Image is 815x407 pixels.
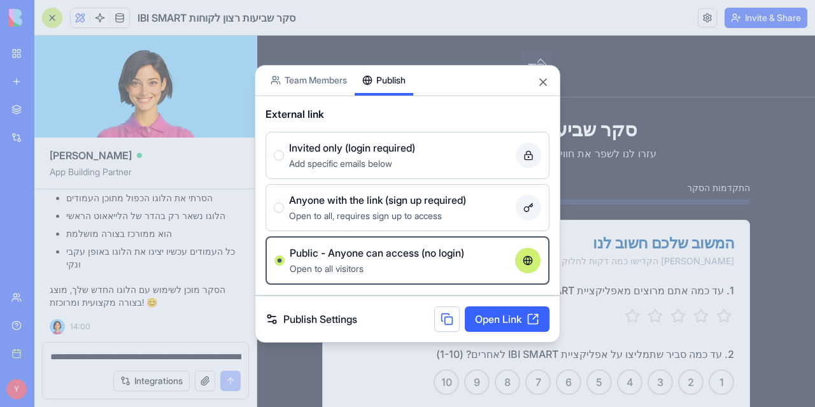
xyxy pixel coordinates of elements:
[299,334,324,359] button: 6
[266,106,324,122] span: External link
[65,146,108,159] span: 0 % הושלם
[211,248,477,261] label: 1. עד כמה אתם מרוצים מאפליקציית IBI SMART בכלל? (1-5)
[289,210,442,221] span: Open to all, requires sign up to access
[207,334,232,359] button: 9
[465,306,549,332] a: Open Link
[264,15,294,46] img: IBI Logo
[289,140,415,155] span: Invited only (login required)
[290,263,364,274] span: Open to all visitors
[430,146,493,159] span: התקדמות הסקר
[65,110,493,125] p: עזרו לנו לשפר את חוויית האפליקציה IBI SMART שלכם
[268,334,294,359] button: 7
[290,245,464,261] span: Public - Anyone can access (no login)
[451,334,477,359] button: 1
[421,334,446,359] button: 2
[179,312,477,325] label: 2. עד כמה סביר שתמליצו על אפליקציית IBI SMART לאחרים? (1-10)
[274,203,284,213] button: Anyone with the link (sign up required)Open to all, requires sign up to access
[65,82,493,105] h1: סקר שביעות רצון לקוחות
[274,150,284,161] button: Invited only (login required)Add specific emails below
[81,200,477,215] div: המשוב שלכם חשוב לנו
[81,219,477,232] div: [PERSON_NAME] הקדישו כמה דקות לחלוק את המחשבות שלכם על אפליקציית IBI SMART
[289,158,392,169] span: Add specific emails below
[176,334,202,359] button: 10
[329,334,355,359] button: 5
[266,311,357,327] a: Publish Settings
[289,192,466,208] span: Anyone with the link (sign up required)
[355,66,413,96] button: Publish
[390,334,416,359] button: 3
[263,66,355,96] button: Team Members
[360,334,385,359] button: 4
[274,255,285,266] button: Public - Anyone can access (no login)Open to all visitors
[237,334,263,359] button: 8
